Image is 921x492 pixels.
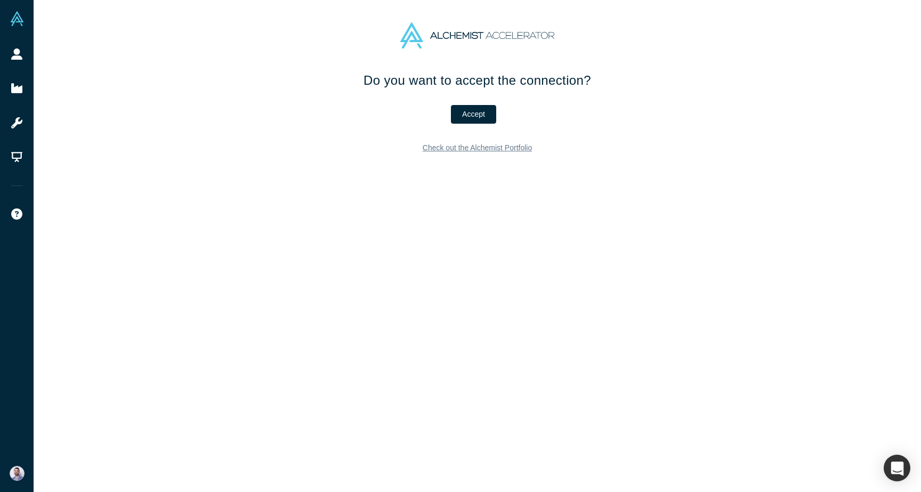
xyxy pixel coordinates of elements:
a: Check out the Alchemist Portfolio [415,139,540,157]
img: Sam Jadali's Account [10,466,25,481]
img: Alchemist Accelerator Logo [400,22,554,49]
h1: Do you want to accept the connection? [254,71,701,90]
img: Alchemist Vault Logo [10,11,25,26]
button: Accept [451,105,496,124]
